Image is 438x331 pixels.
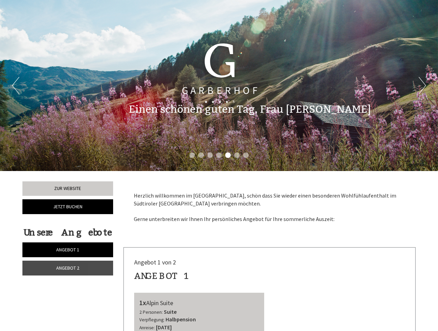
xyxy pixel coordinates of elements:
span: Angebot 1 [56,247,79,253]
div: Alpin Suite [139,298,259,308]
span: Angebot 1 von 2 [134,258,176,266]
p: Herzlich willkommen im [GEOGRAPHIC_DATA], schön dass Sie wieder einen besonderen Wohlfühlaufentha... [134,192,406,223]
button: Next [419,77,426,94]
span: Angebot 2 [56,265,79,271]
small: Anreise: [139,325,155,331]
b: [DATE] [156,324,172,331]
b: 1x [139,298,146,307]
div: Angebot 1 [134,270,190,282]
a: Zur Website [22,181,113,196]
small: Verpflegung: [139,317,165,323]
button: Previous [12,77,19,94]
b: Suite [164,308,177,315]
b: Halbpension [166,316,196,323]
h1: Einen schönen guten Tag, Frau [PERSON_NAME] [129,104,371,115]
small: 2 Personen: [139,309,163,315]
div: Unsere Angebote [22,226,113,239]
a: Jetzt buchen [22,199,113,214]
